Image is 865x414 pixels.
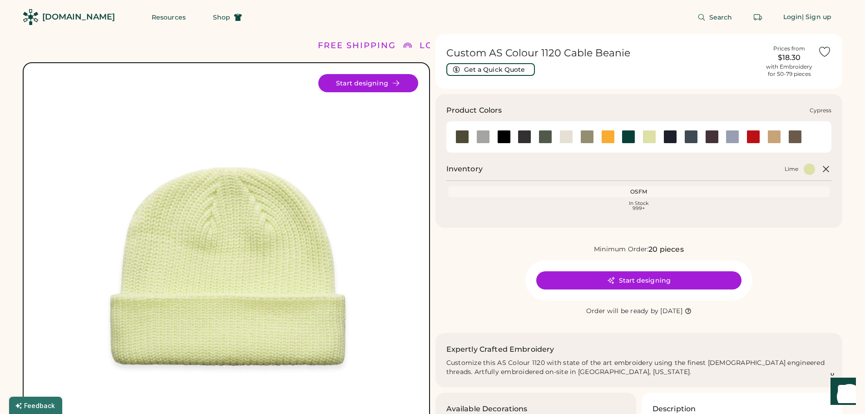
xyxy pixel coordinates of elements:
h2: Inventory [446,164,483,175]
h1: Custom AS Colour 1120 Cable Beanie [446,47,761,60]
button: Search [687,8,743,26]
div: OSFM [450,188,828,195]
span: Search [709,14,732,20]
div: LOWER 48 STATES [420,40,511,52]
button: Resources [141,8,197,26]
div: Minimum Order: [594,245,649,254]
div: Order will be ready by [586,307,659,316]
button: Get a Quick Quote [446,63,535,76]
h2: Expertly Crafted Embroidery [446,344,554,355]
iframe: Front Chat [822,373,861,412]
div: with Embroidery for 50-79 pieces [766,63,812,78]
div: 20 pieces [648,244,683,255]
div: [DATE] [660,307,682,316]
div: [DOMAIN_NAME] [42,11,115,23]
div: Customize this AS Colour 1120 with state of the art embroidery using the finest [DEMOGRAPHIC_DATA... [446,359,832,377]
button: Start designing [536,271,741,289]
h3: Product Colors [446,105,502,116]
div: | Sign up [802,13,831,22]
div: Prices from [773,45,805,52]
div: $18.30 [766,52,812,63]
span: Shop [213,14,230,20]
div: In Stock 999+ [450,201,828,211]
div: Cypress [810,107,831,114]
button: Shop [202,8,253,26]
img: Rendered Logo - Screens [23,9,39,25]
button: Start designing [318,74,418,92]
div: Lime [785,165,798,173]
button: Retrieve an order [749,8,767,26]
div: FREE SHIPPING [318,40,396,52]
div: Login [783,13,802,22]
